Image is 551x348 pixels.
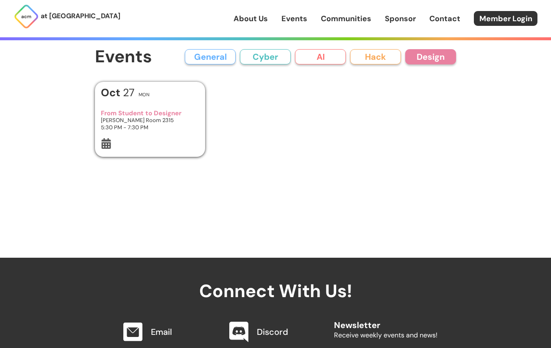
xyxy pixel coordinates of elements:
[101,124,200,131] h3: 5:30 PM - 7:30 PM
[123,323,142,341] img: Email
[101,110,200,117] h3: From Student to Designer
[321,13,371,24] a: Communities
[14,4,39,29] img: ACM Logo
[257,326,288,337] a: Discord
[240,49,291,64] button: Cyber
[474,11,537,26] a: Member Login
[234,13,268,24] a: About Us
[14,4,120,29] a: at [GEOGRAPHIC_DATA]
[405,49,456,64] button: Design
[334,312,437,330] h2: Newsletter
[101,86,123,100] b: Oct
[350,49,401,64] button: Hack
[429,13,460,24] a: Contact
[151,326,172,337] a: Email
[295,49,346,64] button: AI
[385,13,416,24] a: Sponsor
[41,11,120,22] p: at [GEOGRAPHIC_DATA]
[281,13,307,24] a: Events
[334,330,437,341] p: Receive weekly events and news!
[139,92,150,97] h2: Mon
[101,117,200,124] h3: [PERSON_NAME] Room 2315
[101,87,134,98] h1: 27
[229,322,248,343] img: Discord
[185,49,236,64] button: General
[114,258,437,301] h2: Connect With Us!
[95,47,152,67] h1: Events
